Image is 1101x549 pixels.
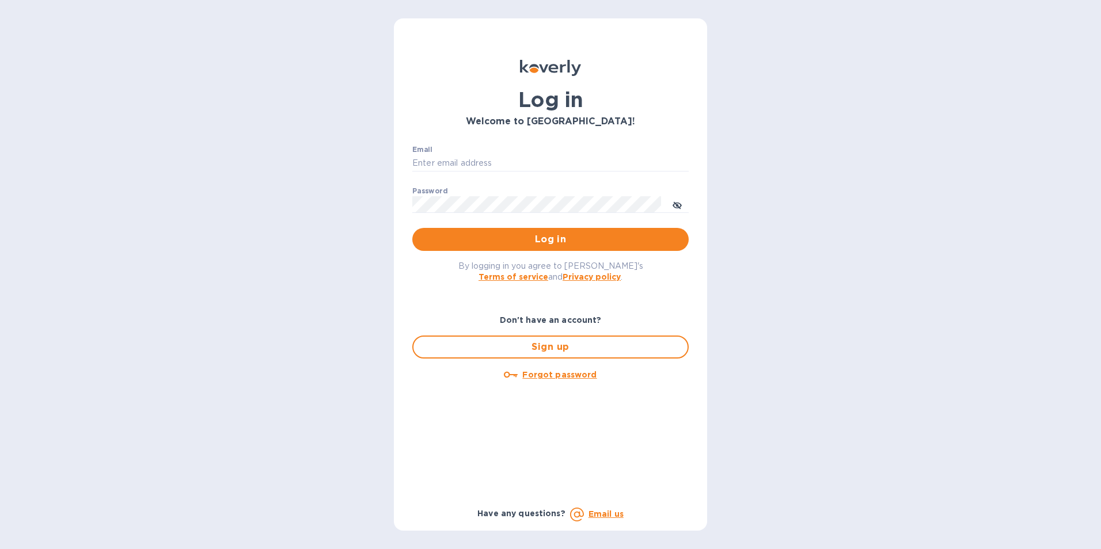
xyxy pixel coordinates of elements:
[520,60,581,76] img: Koverly
[412,228,689,251] button: Log in
[412,335,689,359] button: Sign up
[458,261,643,281] span: By logging in you agree to [PERSON_NAME]'s and .
[412,116,689,127] h3: Welcome to [GEOGRAPHIC_DATA]!
[422,232,679,246] span: Log in
[666,193,689,216] button: toggle password visibility
[412,188,447,195] label: Password
[477,509,565,518] b: Have any questions?
[589,509,624,518] a: Email us
[412,87,689,112] h1: Log in
[500,315,602,325] b: Don't have an account?
[522,370,597,379] u: Forgot password
[423,340,678,354] span: Sign up
[563,272,621,281] a: Privacy policy
[412,146,432,153] label: Email
[479,272,548,281] a: Terms of service
[412,155,689,172] input: Enter email address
